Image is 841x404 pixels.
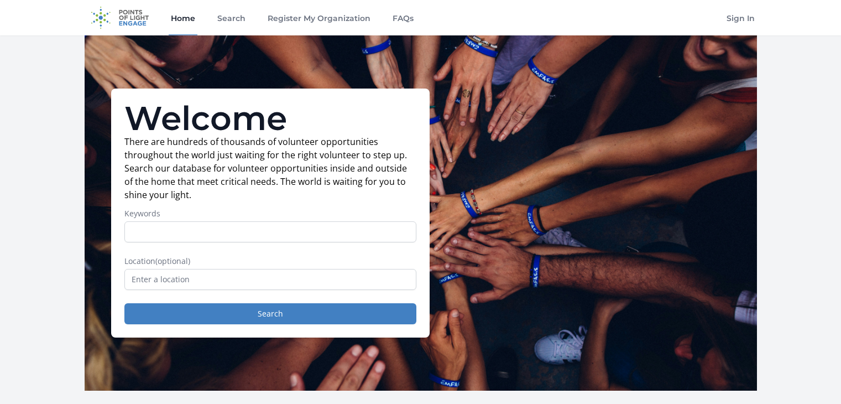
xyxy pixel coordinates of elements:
h1: Welcome [124,102,416,135]
input: Enter a location [124,269,416,290]
span: (optional) [155,256,190,266]
p: There are hundreds of thousands of volunteer opportunities throughout the world just waiting for ... [124,135,416,201]
label: Location [124,256,416,267]
label: Keywords [124,208,416,219]
button: Search [124,303,416,324]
